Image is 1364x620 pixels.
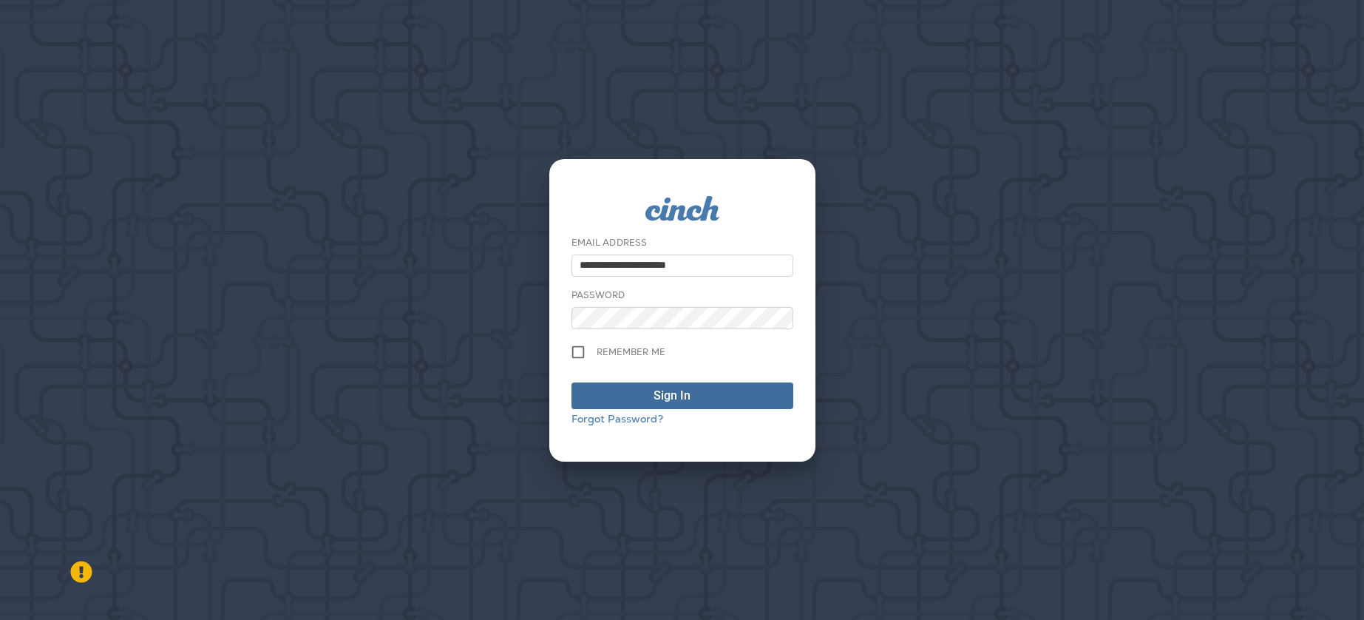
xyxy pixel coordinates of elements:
[654,387,691,405] div: Sign In
[571,289,625,301] label: Password
[571,383,793,409] button: Sign In
[571,237,648,249] label: Email Address
[571,412,663,425] a: Forgot Password?
[597,346,666,358] span: Remember me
